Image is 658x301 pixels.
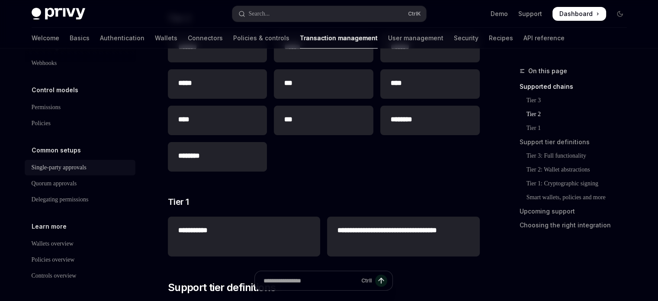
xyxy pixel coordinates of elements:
[520,163,634,177] a: Tier 2: Wallet abstractions
[155,28,177,49] a: Wallets
[454,28,478,49] a: Security
[489,28,513,49] a: Recipes
[232,6,426,22] button: Open search
[559,10,593,18] span: Dashboard
[375,275,387,287] button: Send message
[520,121,634,135] a: Tier 1
[25,55,135,71] a: Webhooks
[32,178,77,189] div: Quorum approvals
[25,116,135,131] a: Policies
[388,28,443,49] a: User management
[520,107,634,121] a: Tier 2
[32,162,87,173] div: Single-party approvals
[32,221,67,232] h5: Learn more
[518,10,542,18] a: Support
[32,28,59,49] a: Welcome
[25,160,135,175] a: Single-party approvals
[249,9,270,19] div: Search...
[168,196,189,208] span: Tier 1
[25,192,135,207] a: Delegating permissions
[552,7,606,21] a: Dashboard
[263,271,358,290] input: Ask a question...
[528,66,567,76] span: On this page
[32,145,81,155] h5: Common setups
[613,7,627,21] button: Toggle dark mode
[188,28,223,49] a: Connectors
[32,239,74,249] div: Wallets overview
[520,135,634,149] a: Support tier definitions
[70,28,90,49] a: Basics
[100,28,144,49] a: Authentication
[25,252,135,268] a: Policies overview
[32,118,51,129] div: Policies
[520,80,634,94] a: Supported chains
[32,255,75,265] div: Policies overview
[25,176,135,191] a: Quorum approvals
[520,191,634,204] a: Smart wallets, policies and more
[32,8,85,20] img: dark logo
[520,204,634,218] a: Upcoming support
[520,94,634,107] a: Tier 3
[32,102,61,113] div: Permissions
[32,85,78,95] h5: Control models
[520,149,634,163] a: Tier 3: Full functionality
[25,100,135,115] a: Permissions
[523,28,565,49] a: API reference
[32,271,77,281] div: Controls overview
[25,268,135,284] a: Controls overview
[300,28,378,49] a: Transaction management
[520,218,634,232] a: Choosing the right integration
[25,236,135,252] a: Wallets overview
[32,58,57,68] div: Webhooks
[520,177,634,191] a: Tier 1: Cryptographic signing
[491,10,508,18] a: Demo
[32,194,89,205] div: Delegating permissions
[233,28,289,49] a: Policies & controls
[408,10,421,17] span: Ctrl K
